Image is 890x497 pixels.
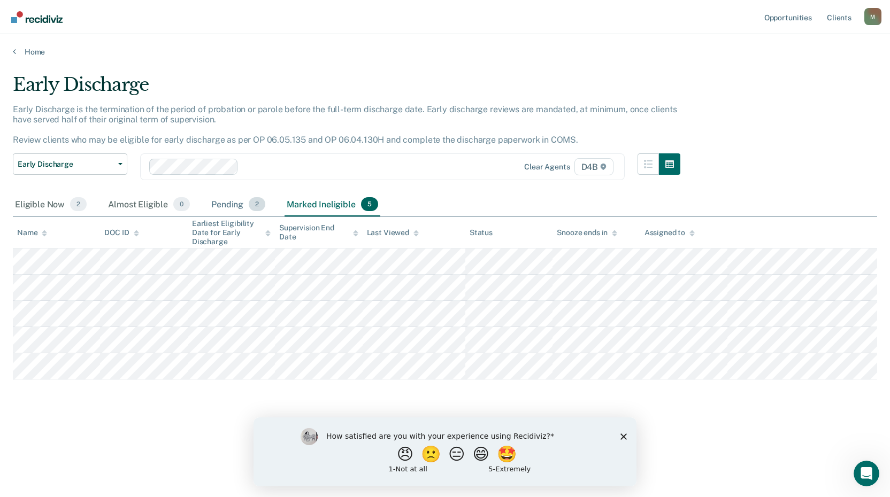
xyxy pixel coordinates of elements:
div: Pending2 [209,193,267,216]
div: Marked Ineligible5 [285,193,380,216]
span: 0 [173,197,190,211]
div: DOC ID [104,228,139,237]
span: Early Discharge [18,160,114,169]
button: Early Discharge [13,153,127,175]
div: Last Viewed [367,228,419,237]
div: Status [470,228,493,237]
div: Name [17,228,47,237]
div: Clear agents [524,162,570,172]
div: Assigned to [645,228,695,237]
span: D4B [574,158,613,175]
div: Early Discharge [13,74,680,104]
span: 2 [249,197,265,211]
iframe: Intercom live chat [854,461,879,486]
div: M [864,8,881,25]
p: Early Discharge is the termination of the period of probation or parole before the full-term disc... [13,104,677,145]
a: Home [13,47,877,57]
img: Recidiviz [11,11,63,23]
span: 2 [70,197,87,211]
span: 5 [361,197,378,211]
div: Earliest Eligibility Date for Early Discharge [192,219,271,246]
div: Snooze ends in [557,228,617,237]
div: Almost Eligible0 [106,193,192,216]
div: Eligible Now2 [13,193,89,216]
button: Profile dropdown button [864,8,881,25]
iframe: Survey by Kim from Recidiviz [254,417,636,486]
div: Supervision End Date [279,223,358,242]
